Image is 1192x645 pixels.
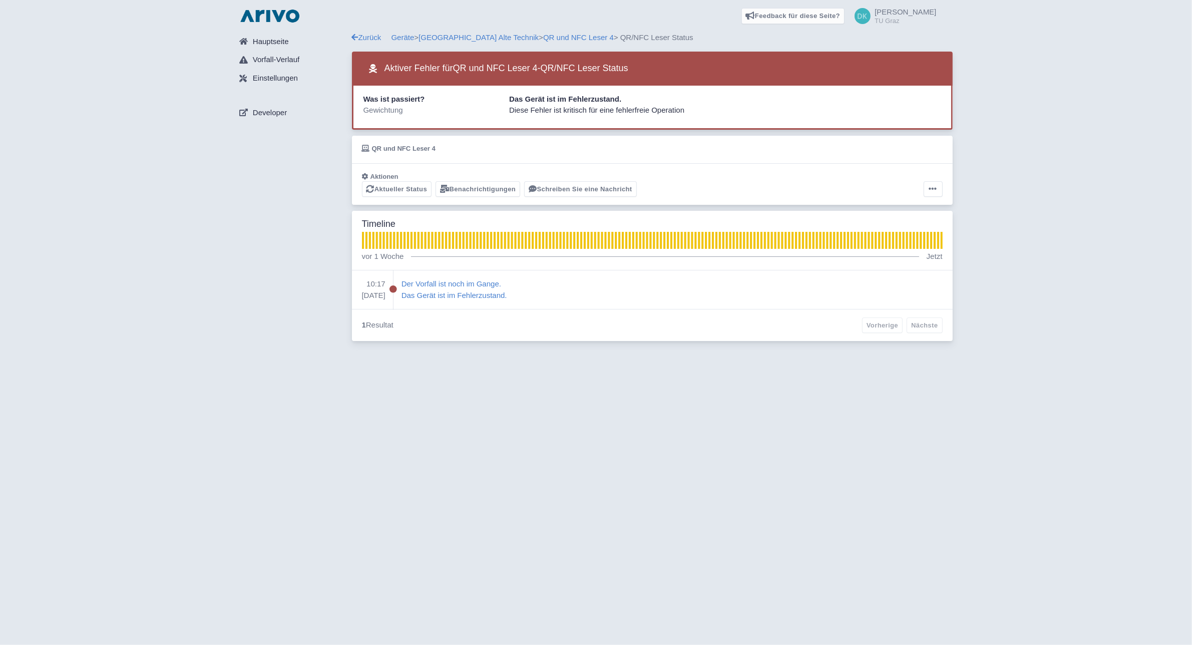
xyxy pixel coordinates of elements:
a: Einstellungen [232,69,352,88]
div: Was ist passiert? [360,94,507,105]
span: Resultat [362,319,393,331]
p: Das Gerät ist im Fehlerzustand. [402,290,507,301]
span: Hauptseite [253,36,289,48]
span: Aktionen [370,173,399,180]
p: Jetzt [927,251,943,262]
span: Developer [253,107,287,119]
h3: Aktiver Fehler für - [362,60,628,78]
img: logo [238,8,302,24]
span: [PERSON_NAME] [875,8,936,16]
p: 10:17 [362,278,385,290]
a: Developer [232,103,352,122]
a: Hauptseite [232,32,352,51]
a: Zurück [352,33,381,42]
a: Aktueller Status [362,181,432,197]
span: QR/NFC Leser Status [541,63,628,73]
a: Benachrichtigungen [436,181,520,197]
span: Vorfall-Verlauf [253,54,299,66]
div: Das Gerät ist im Fehlerzustand. [506,94,944,105]
span: QR und NFC Leser 4 [453,63,538,73]
div: Der Vorfall ist noch im Gange. [402,278,507,290]
span: QR und NFC Leser 4 [372,145,436,152]
a: Geräte [391,33,415,42]
a: [PERSON_NAME] TU Graz [849,8,936,24]
span: Einstellungen [253,73,298,84]
a: [GEOGRAPHIC_DATA] Alte Technik [419,33,539,42]
div: Gewichtung [360,105,507,116]
div: Diese Fehler ist kritisch für eine fehlerfreie Operation [506,105,944,116]
div: > > > QR/NFC Leser Status [352,32,953,44]
p: vor 1 Woche [362,251,404,262]
a: Schreiben Sie eine Nachricht [524,181,637,197]
b: 1 [362,320,366,329]
a: Der Vorfall ist noch im Gange. Das Gerät ist im Fehlerzustand. [402,278,943,301]
h3: Timeline [362,219,395,230]
p: [DATE] [362,290,385,301]
small: TU Graz [875,18,936,24]
a: Vorfall-Verlauf [232,51,352,70]
a: QR und NFC Leser 4 [543,33,614,42]
a: Feedback für diese Seite? [741,8,845,24]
